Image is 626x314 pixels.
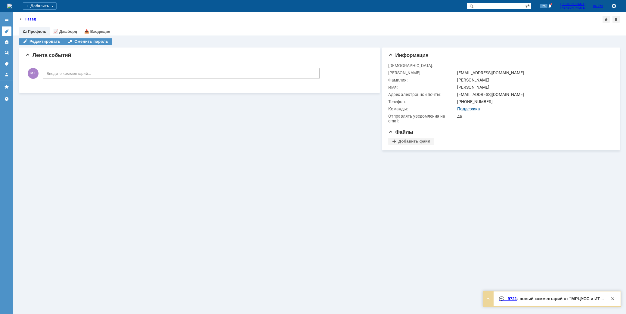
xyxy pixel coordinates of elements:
button: Сохранить лог [610,2,618,10]
span: Информация [388,52,429,58]
a: Активности [2,26,11,36]
a: Мой профиль [2,70,11,79]
a: 📥 Входящие [84,29,110,34]
div: [EMAIL_ADDRESS][DOMAIN_NAME] [457,92,611,97]
a: Шаблоны комментариев [2,48,11,58]
span: [PERSON_NAME] [560,6,586,10]
div: Отправлять уведомления на email: [388,114,456,123]
a: Теги [2,59,11,69]
div: Закрыть [609,295,616,302]
img: logo [7,4,12,8]
div: [PHONE_NUMBER] [457,99,611,104]
a: 💬 9721 [499,296,517,301]
span: Лента событий [25,52,71,58]
div: [PERSON_NAME]: [388,70,456,75]
div: [EMAIL_ADDRESS][DOMAIN_NAME] [457,70,611,75]
span: Файлы [388,129,414,135]
a: 🗂 Профиль [23,29,46,34]
div: [DEMOGRAPHIC_DATA]: [388,63,456,68]
div: Имя: [388,85,456,90]
div: да [457,114,611,119]
span: 76 [540,4,547,8]
div: [PERSON_NAME] [457,85,611,90]
span: [PERSON_NAME] [560,2,586,6]
div: Адрес электронной почты: [388,92,456,97]
a: 📈 Дашборд [53,29,77,34]
div: Фамилия: [388,78,456,82]
div: Добавить [23,2,57,10]
span: Расширенный поиск [525,3,531,8]
span: МЕ [28,68,39,79]
a: Перейти на домашнюю страницу [7,4,12,8]
div: Добавить в избранное [603,16,610,23]
a: Поддержка [457,106,480,111]
a: Клиенты [2,37,11,47]
div: Развернуть [485,295,492,302]
div: Команды: [388,106,456,111]
div: Телефон: [388,99,456,104]
div: [PERSON_NAME] [457,78,611,82]
a: Назад [25,17,36,21]
div: Сделать домашней страницей [612,16,620,23]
